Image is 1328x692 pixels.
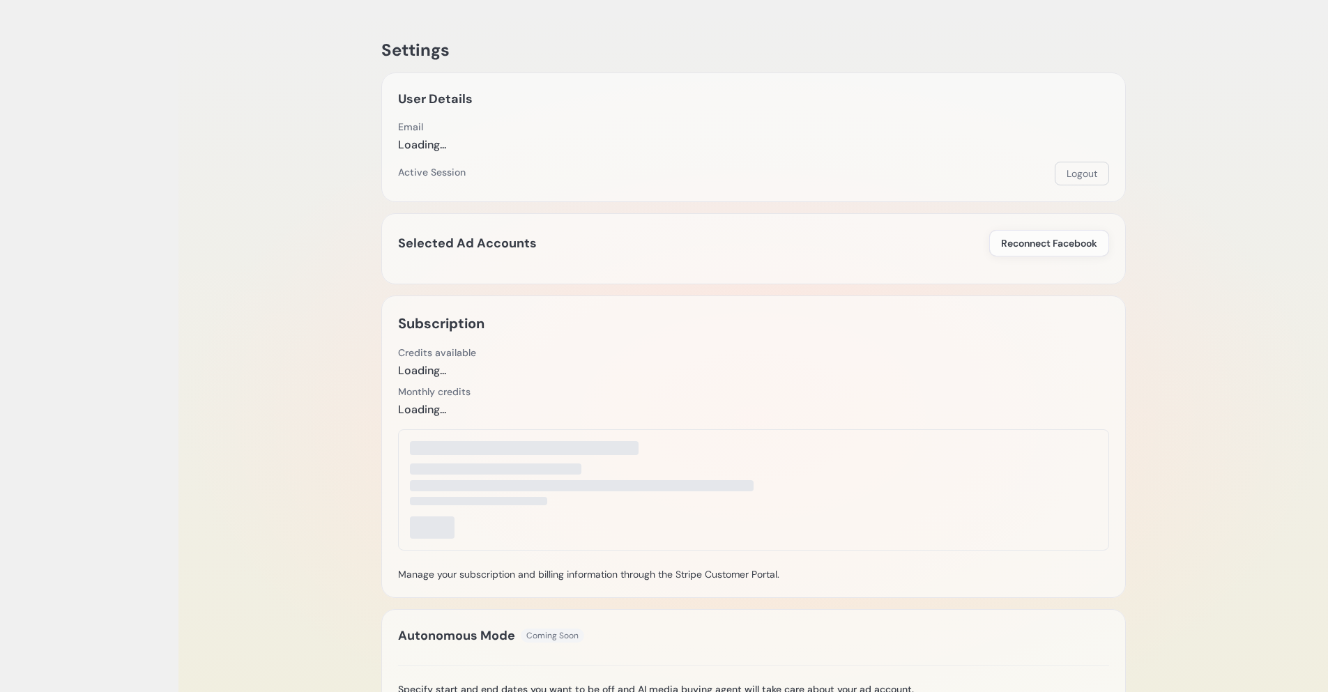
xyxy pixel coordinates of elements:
[381,39,1126,61] h1: Settings
[1001,236,1097,250] span: Reconnect Facebook
[398,137,446,153] div: Loading...
[398,312,484,335] h2: Subscription
[398,626,515,645] h2: Autonomous Mode
[398,567,1109,581] p: Manage your subscription and billing information through the Stripe Customer Portal.
[398,165,466,179] div: Active Session
[398,401,471,418] div: Loading...
[1055,162,1109,185] button: Logout
[398,120,446,134] div: Email
[398,89,473,109] h2: User Details
[989,230,1109,256] button: Reconnect Facebook
[398,362,476,379] div: Loading...
[398,385,471,399] div: Monthly credits
[398,346,476,360] div: Credits available
[521,629,584,643] span: Coming Soon
[398,233,537,253] h2: Selected Ad Accounts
